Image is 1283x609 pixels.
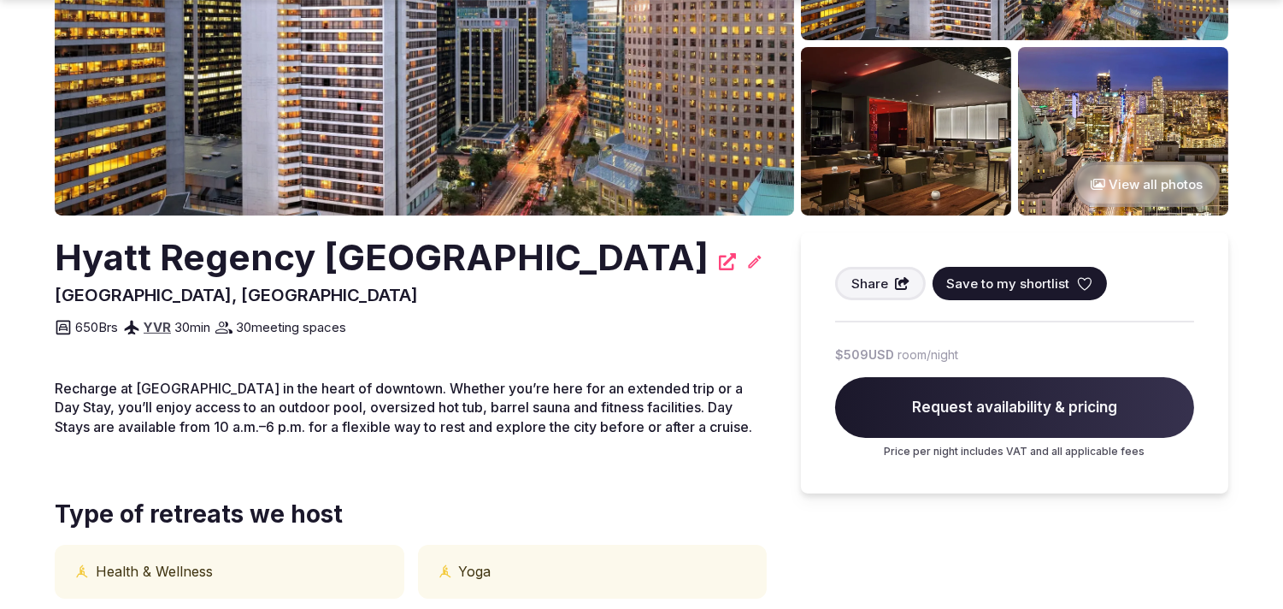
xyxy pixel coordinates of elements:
span: 650 Brs [75,318,118,336]
span: Recharge at [GEOGRAPHIC_DATA] in the heart of downtown. Whether you’re here for an extended trip ... [55,380,752,435]
img: Venue gallery photo [801,47,1011,216]
button: Physical and mental health icon tooltip [75,565,89,578]
button: Save to my shortlist [933,267,1107,300]
span: [GEOGRAPHIC_DATA], [GEOGRAPHIC_DATA] [55,285,418,305]
span: 30 meeting spaces [236,318,346,336]
span: Type of retreats we host [55,498,767,531]
span: Share [851,275,888,293]
span: room/night [898,346,958,364]
button: Physical and mental health icon tooltip [438,565,452,578]
button: View all photos [1074,162,1220,207]
span: Request availability & pricing [835,377,1194,439]
span: Save to my shortlist [946,275,1069,293]
h2: Hyatt Regency [GEOGRAPHIC_DATA] [55,233,709,283]
a: YVR [144,319,171,335]
p: Price per night includes VAT and all applicable fees [835,445,1194,459]
img: Venue gallery photo [1018,47,1228,216]
button: Share [835,267,926,300]
span: $509 USD [835,346,894,364]
span: 30 min [174,318,210,336]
